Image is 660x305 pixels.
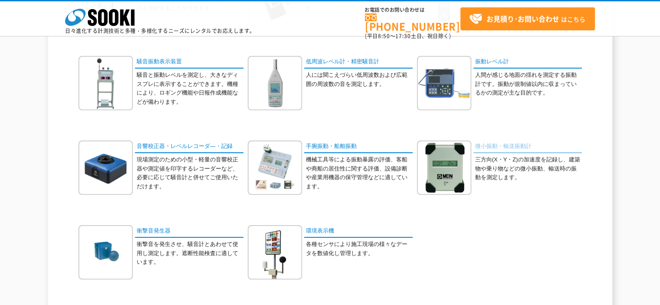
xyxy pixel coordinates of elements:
[395,32,411,40] span: 17:30
[137,155,243,191] p: 現場測定のための小型・軽量の音響校正器や測定値を印字するレコーダーなど、必要に応じて騒音計と併せてご使用いただけます。
[137,71,243,107] p: 騒音と振動レベルを測定し、大きなディスプレに表示することができます。機種により、ロギング機能や日報作成機能などが備わります。
[417,56,471,110] img: 振動レベル計
[473,56,582,69] a: 振動レベル計
[304,141,413,153] a: 手腕振動・船舶振動
[460,7,595,30] a: お見積り･お問い合わせはこちら
[135,56,243,69] a: 騒音振動表示装置
[137,240,243,267] p: 衝撃音を発生させ、騒音計とあわせて使用し測定します。遮断性能検査に適しています。
[306,240,413,258] p: 各種センサにより施工現場の様々なデータを数値化し管理します。
[475,155,582,182] p: 三方向(X・Y・Z)の加速度を記録し、建築物や乗り物などの微小振動、輸送時の振動を測定します。
[304,56,413,69] a: 低周波レベル計・精密騒音計
[135,225,243,238] a: 衝撃音発生器
[365,7,460,13] span: お電話でのお問い合わせは
[248,141,302,195] img: 手腕振動・船舶振動
[248,225,302,279] img: 環境表示機
[306,155,413,191] p: 機械工具等による振動暴露の評価、客船や商船の居住性に関する評価、設備診断や産業用機器の保守管理などに適しています。
[378,32,390,40] span: 8:50
[365,13,460,31] a: [PHONE_NUMBER]
[417,141,471,195] img: 微小振動・輸送振動計
[306,71,413,89] p: 人には聞こえづらい低周波数および広範囲の周波数の音を測定します。
[486,13,559,24] strong: お見積り･お問い合わせ
[304,225,413,238] a: 環境表示機
[248,56,302,110] img: 低周波レベル計・精密騒音計
[65,28,255,33] p: 日々進化する計測技術と多種・多様化するニーズにレンタルでお応えします。
[79,141,133,195] img: 音響校正器・レベルレコーダ―・記録
[475,71,582,98] p: 人間が感じる地面の揺れを測定する振動計です。振動が規制値以内に収まっているかの測定が主な目的です。
[469,13,585,26] span: はこちら
[365,32,451,40] span: (平日 ～ 土日、祝日除く)
[79,225,133,279] img: 衝撃音発生器
[79,56,133,110] img: 騒音振動表示装置
[473,141,582,153] a: 微小振動・輸送振動計
[135,141,243,153] a: 音響校正器・レベルレコーダ―・記録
